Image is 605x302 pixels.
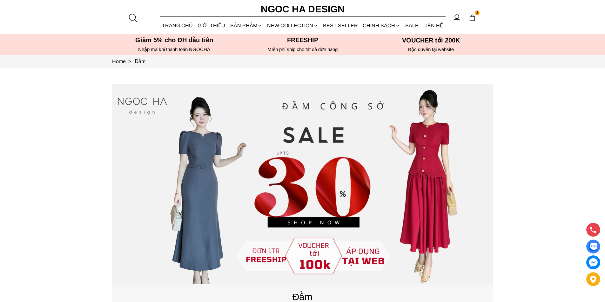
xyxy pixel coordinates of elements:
font: Giảm 5% cho ĐH đầu tiên [135,36,213,43]
a: TRANG CHỦ [160,17,195,34]
a: GIỚI THIỆU [195,17,228,34]
div: SẢN PHẨM [228,17,265,34]
img: img-CART-ICON-ksit0nf1 [469,14,476,21]
h5: VOUCHER tới 200K [369,36,493,44]
a: SALE [403,17,421,34]
a: Display image [586,240,600,254]
img: Display image [589,243,597,251]
font: Nhập mã khi thanh toán NGOCHA [138,47,210,52]
font: Freeship [287,36,318,43]
span: > [126,59,134,64]
a: LIÊN HỆ [421,17,445,34]
a: NEW COLLECTION [265,17,320,34]
a: Ngoc Ha Design [255,2,350,17]
h6: MIễn phí ship cho tất cả đơn hàng [240,47,365,52]
a: BEST SELLER [321,17,360,34]
div: Chính sách [360,17,403,34]
a: Link to Home [112,59,135,64]
a: messenger [586,255,600,269]
h6: Độc quyền tại website [369,47,493,52]
a: Link to Đầm [135,59,146,64]
span: 2 [475,10,480,16]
